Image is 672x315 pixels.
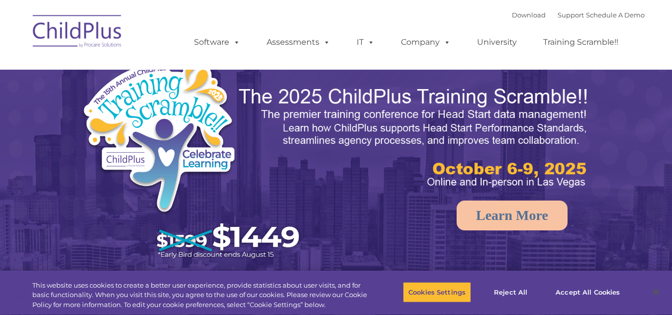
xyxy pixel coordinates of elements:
a: Assessments [257,32,340,52]
img: ChildPlus by Procare Solutions [28,8,127,58]
div: This website uses cookies to create a better user experience, provide statistics about user visit... [32,281,370,310]
font: | [512,11,645,19]
button: Reject All [480,282,542,303]
a: Software [184,32,250,52]
a: Company [391,32,461,52]
a: University [467,32,527,52]
button: Cookies Settings [403,282,471,303]
a: IT [347,32,384,52]
button: Accept All Cookies [550,282,625,303]
a: Learn More [457,201,568,230]
button: Close [645,281,667,303]
a: Download [512,11,546,19]
a: Schedule A Demo [586,11,645,19]
a: Support [558,11,584,19]
a: Training Scramble!! [533,32,628,52]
